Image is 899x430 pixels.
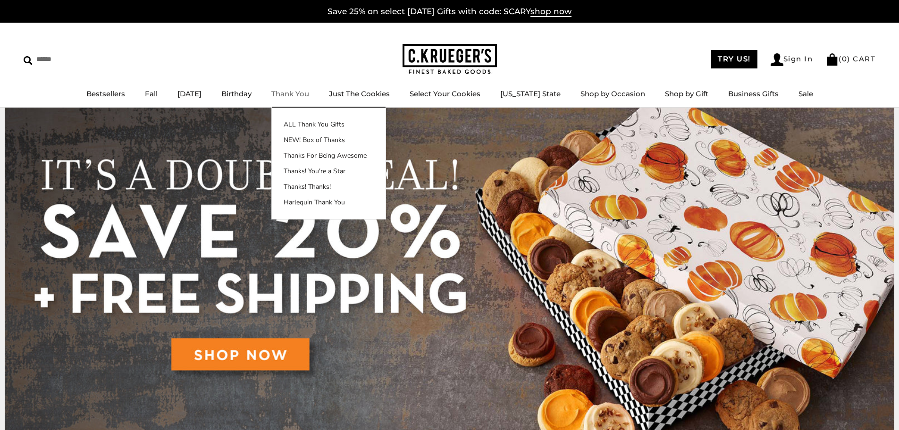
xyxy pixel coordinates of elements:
a: Thank You [271,89,309,98]
a: ALL Thank You Gifts [272,119,386,129]
a: Thanks! Thanks! [272,182,386,192]
a: Thanks! You're a Star [272,166,386,176]
a: Save 25% on select [DATE] Gifts with code: SCARYshop now [328,7,571,17]
a: [DATE] [177,89,202,98]
a: NEW! Box of Thanks [272,135,386,145]
a: Shop by Occasion [580,89,645,98]
a: Bestsellers [86,89,125,98]
a: (0) CART [826,54,875,63]
span: shop now [530,7,571,17]
a: Business Gifts [728,89,779,98]
a: Thanks For Being Awesome [272,151,386,160]
a: Birthday [221,89,252,98]
a: Sign In [771,53,813,66]
img: Search [24,56,33,65]
span: 0 [842,54,848,63]
img: Bag [826,53,839,66]
a: TRY US! [711,50,757,68]
img: C.KRUEGER'S [403,44,497,75]
a: Sale [798,89,813,98]
img: Account [771,53,783,66]
a: Select Your Cookies [410,89,480,98]
a: Shop by Gift [665,89,708,98]
a: Harlequin Thank You [272,197,386,207]
a: [US_STATE] State [500,89,561,98]
input: Search [24,52,136,67]
a: Just The Cookies [329,89,390,98]
iframe: Sign Up via Text for Offers [8,394,98,422]
a: Fall [145,89,158,98]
